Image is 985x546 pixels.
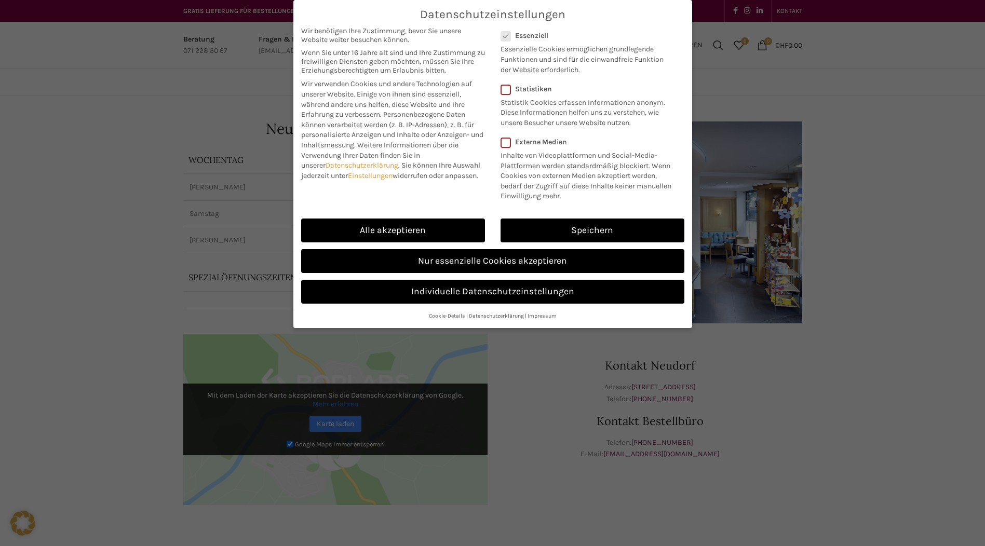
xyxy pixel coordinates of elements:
[301,79,472,119] span: Wir verwenden Cookies und andere Technologien auf unserer Website. Einige von ihnen sind essenzie...
[348,171,393,180] a: Einstellungen
[301,161,480,180] span: Sie können Ihre Auswahl jederzeit unter widerrufen oder anpassen.
[429,312,465,319] a: Cookie-Details
[501,138,678,146] label: Externe Medien
[501,146,678,201] p: Inhalte von Videoplattformen und Social-Media-Plattformen werden standardmäßig blockiert. Wenn Co...
[301,26,485,44] span: Wir benötigen Ihre Zustimmung, bevor Sie unsere Website weiter besuchen können.
[326,161,398,170] a: Datenschutzerklärung
[528,312,557,319] a: Impressum
[301,110,483,149] span: Personenbezogene Daten können verarbeitet werden (z. B. IP-Adressen), z. B. für personalisierte A...
[501,219,684,242] a: Speichern
[301,280,684,304] a: Individuelle Datenschutzeinstellungen
[301,48,485,75] span: Wenn Sie unter 16 Jahre alt sind und Ihre Zustimmung zu freiwilligen Diensten geben möchten, müss...
[501,40,671,75] p: Essenzielle Cookies ermöglichen grundlegende Funktionen und sind für die einwandfreie Funktion de...
[501,93,671,128] p: Statistik Cookies erfassen Informationen anonym. Diese Informationen helfen uns zu verstehen, wie...
[420,8,565,21] span: Datenschutzeinstellungen
[469,312,524,319] a: Datenschutzerklärung
[301,141,458,170] span: Weitere Informationen über die Verwendung Ihrer Daten finden Sie in unserer .
[501,31,671,40] label: Essenziell
[301,219,485,242] a: Alle akzeptieren
[301,249,684,273] a: Nur essenzielle Cookies akzeptieren
[501,85,671,93] label: Statistiken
